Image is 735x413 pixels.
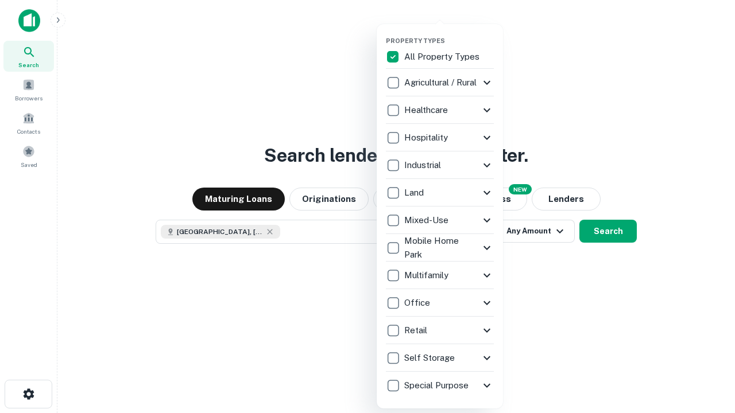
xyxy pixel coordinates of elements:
div: Industrial [386,151,494,179]
p: Agricultural / Rural [404,76,479,89]
div: Mobile Home Park [386,234,494,262]
div: Self Storage [386,344,494,372]
div: Land [386,179,494,206]
p: Self Storage [404,351,457,365]
p: Mobile Home Park [404,234,480,261]
iframe: Chat Widget [678,321,735,376]
p: Land [404,186,426,200]
div: Healthcare [386,96,494,124]
div: Retail [386,317,494,344]
div: Office [386,289,494,317]
p: Healthcare [404,103,450,117]
p: Industrial [404,158,443,172]
div: Mixed-Use [386,206,494,234]
p: All Property Types [404,50,482,64]
span: Property Types [386,37,445,44]
p: Multifamily [404,268,451,282]
div: Hospitality [386,124,494,151]
p: Special Purpose [404,379,471,392]
p: Office [404,296,432,310]
div: Agricultural / Rural [386,69,494,96]
p: Mixed-Use [404,213,451,227]
div: Special Purpose [386,372,494,399]
div: Multifamily [386,262,494,289]
p: Hospitality [404,131,450,145]
p: Retail [404,324,430,337]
